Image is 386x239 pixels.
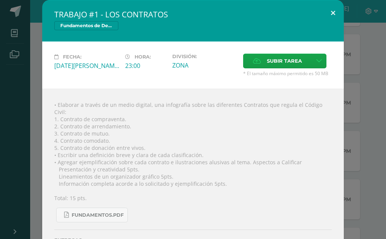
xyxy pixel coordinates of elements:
[267,54,302,68] span: Subir tarea
[63,54,81,60] span: Fecha:
[243,70,332,77] span: * El tamaño máximo permitido es 50 MB
[54,62,119,70] div: [DATE][PERSON_NAME]
[172,61,237,69] div: ZONA
[125,62,166,70] div: 23:00
[54,9,332,20] h2: TRABAJO #1 - LOS CONTRATOS
[135,54,151,60] span: Hora:
[172,54,237,59] label: División:
[72,212,124,218] span: FUNDAMENTOS.pdf
[54,21,118,30] span: Fundamentos de Derecho
[56,208,128,222] a: FUNDAMENTOS.pdf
